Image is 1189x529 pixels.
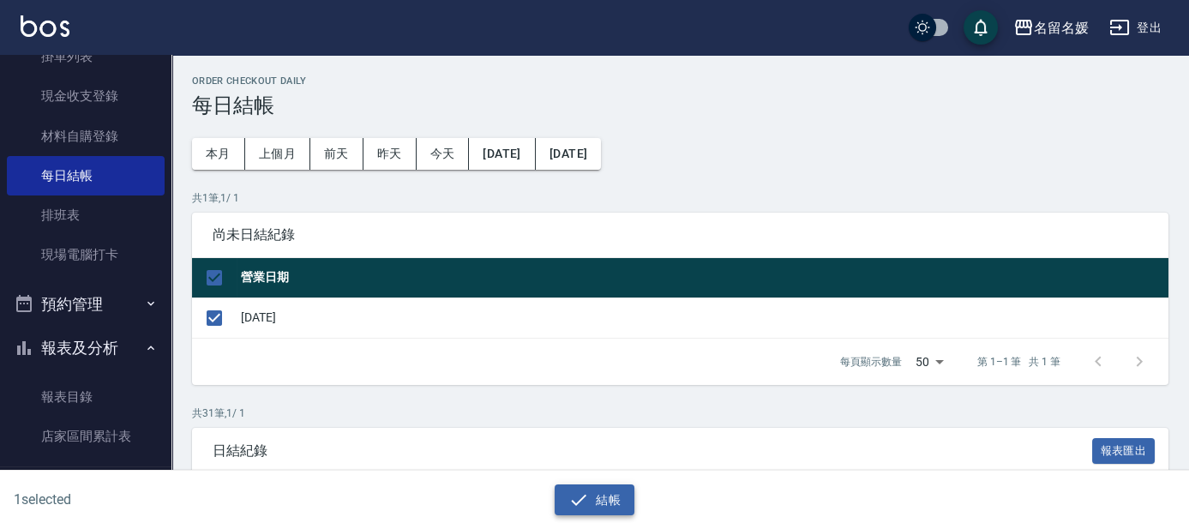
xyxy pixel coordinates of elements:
h6: 1 selected [14,489,294,510]
div: 名留名媛 [1034,17,1089,39]
button: 上個月 [245,138,310,170]
h3: 每日結帳 [192,93,1168,117]
td: [DATE] [237,298,1168,338]
a: 現金收支登錄 [7,76,165,116]
button: 前天 [310,138,363,170]
p: 每頁顯示數量 [840,354,902,370]
th: 營業日期 [237,258,1168,298]
a: 材料自購登錄 [7,117,165,156]
a: 排班表 [7,195,165,235]
span: 日結紀錄 [213,442,1092,460]
p: 共 1 筆, 1 / 1 [192,190,1168,206]
a: 報表匯出 [1092,442,1156,458]
button: [DATE] [536,138,601,170]
button: 昨天 [363,138,417,170]
button: [DATE] [469,138,535,170]
button: 報表匯出 [1092,438,1156,465]
button: 今天 [417,138,470,170]
button: 本月 [192,138,245,170]
a: 現場電腦打卡 [7,235,165,274]
a: 店家日報表 [7,456,165,496]
a: 報表目錄 [7,377,165,417]
h2: Order checkout daily [192,75,1168,87]
button: 預約管理 [7,282,165,327]
a: 每日結帳 [7,156,165,195]
div: 50 [909,339,950,385]
p: 第 1–1 筆 共 1 筆 [977,354,1060,370]
button: 登出 [1102,12,1168,44]
button: 結帳 [555,484,634,516]
button: save [964,10,998,45]
span: 尚未日結紀錄 [213,226,1148,243]
button: 名留名媛 [1006,10,1096,45]
a: 店家區間累計表 [7,417,165,456]
a: 掛單列表 [7,37,165,76]
img: Logo [21,15,69,37]
p: 共 31 筆, 1 / 1 [192,406,1168,421]
button: 報表及分析 [7,326,165,370]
